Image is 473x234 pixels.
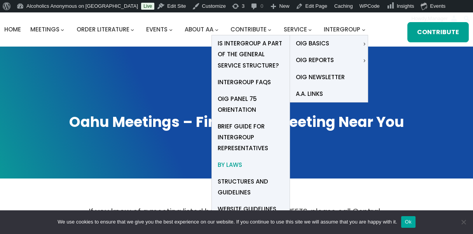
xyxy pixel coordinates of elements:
a: Website Guidelines [212,201,290,217]
span: Intergroup [324,25,360,33]
span: No [459,218,467,226]
button: Ok [401,216,415,228]
button: OIG Reports submenu [363,59,366,62]
a: OIG Basics [290,35,361,52]
a: Howdy, [408,12,461,25]
a: About AA [185,24,213,35]
button: Meetings submenu [61,28,64,31]
button: About AA submenu [215,28,218,31]
span: A.A. Links [296,88,323,99]
span: Home [4,25,21,33]
a: Brief Guide for Intergroup Representatives [212,118,290,156]
span: OIG Basics [296,38,329,49]
span: Events [146,25,168,33]
button: Events submenu [169,28,173,31]
span: Website Guidelines [218,204,276,215]
a: Intergroup [324,24,360,35]
span: Brief Guide for Intergroup Representatives [218,121,284,154]
button: Service submenu [308,28,312,31]
a: OIG Panel 75 Orientation [212,90,290,118]
span: Service [283,25,307,33]
span: We use cookies to ensure that we give you the best experience on our website. If you continue to ... [58,218,397,226]
span: Contribute [230,25,267,33]
a: Events [146,24,168,35]
button: Order Literature submenu [131,28,134,31]
span: OIG Reports [296,55,334,66]
a: Service [283,24,307,35]
span: Insights [397,3,414,9]
a: Meetings [30,24,59,35]
span: Order Literature [76,25,129,33]
a: Is Intergroup a part of the General Service Structure? [212,35,290,74]
a: Live [141,3,154,10]
span: Structures and Guidelines [218,176,284,198]
a: A.A. Links [290,85,368,102]
span: Manager [428,16,448,21]
a: Structures and Guidelines [212,173,290,201]
span: About AA [185,25,213,33]
a: Contribute [230,24,267,35]
span: Is Intergroup a part of the General Service Structure? [218,38,284,71]
a: By Laws [212,156,290,173]
a: Home [4,24,21,35]
button: Intergroup submenu [362,28,365,31]
nav: Intergroup [4,24,368,35]
a: OIG Newsletter [290,69,368,85]
h1: Oahu Meetings – Find an AA Meeting Near You [7,113,465,132]
button: Contribute submenu [268,28,271,31]
a: Contribute [407,22,469,42]
span: OIG Panel 75 Orientation [218,94,284,115]
span: By Laws [218,159,242,170]
span: Intergroup FAQs [218,77,271,88]
span: OIG Newsletter [296,72,345,83]
a: Intergroup FAQs [212,74,290,90]
span: Meetings [30,25,59,33]
button: OIG Basics submenu [363,42,366,45]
